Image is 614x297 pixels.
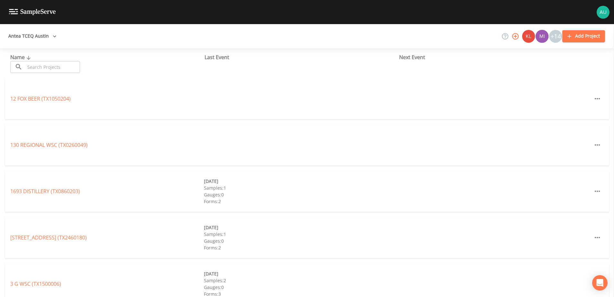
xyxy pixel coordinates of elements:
a: [STREET_ADDRESS] (TX2460180) [10,234,87,241]
img: a1ea4ff7c53760f38bef77ef7c6649bf [536,30,548,43]
a: 3 G WSC (TX1500006) [10,280,61,287]
a: 130 REGIONAL WSC (TX0260049) [10,141,88,148]
div: Miriaha Caddie [535,30,549,43]
div: Last Event [205,53,399,61]
div: Open Intercom Messenger [592,275,608,291]
div: Gauges: 0 [204,284,398,291]
button: Antea TCEQ Austin [6,30,59,42]
img: 9c4450d90d3b8045b2e5fa62e4f92659 [522,30,535,43]
img: 12eab8baf8763a7aaab4b9d5825dc6f3 [597,6,610,19]
div: Gauges: 0 [204,238,398,244]
div: Next Event [399,53,593,61]
span: Name [10,54,32,61]
div: Samples: 1 [204,184,398,191]
a: 1693 DISTILLERY (TX0860203) [10,188,80,195]
div: [DATE] [204,224,398,231]
div: +14 [549,30,562,43]
div: Samples: 1 [204,231,398,238]
div: Samples: 2 [204,277,398,284]
div: Kler Teran [522,30,535,43]
a: 12 FOX BEER (TX1050204) [10,95,71,102]
div: Gauges: 0 [204,191,398,198]
div: [DATE] [204,178,398,184]
div: [DATE] [204,270,398,277]
div: Forms: 2 [204,244,398,251]
div: Forms: 2 [204,198,398,205]
button: Add Project [562,30,605,42]
img: logo [9,9,56,15]
input: Search Projects [25,61,80,73]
